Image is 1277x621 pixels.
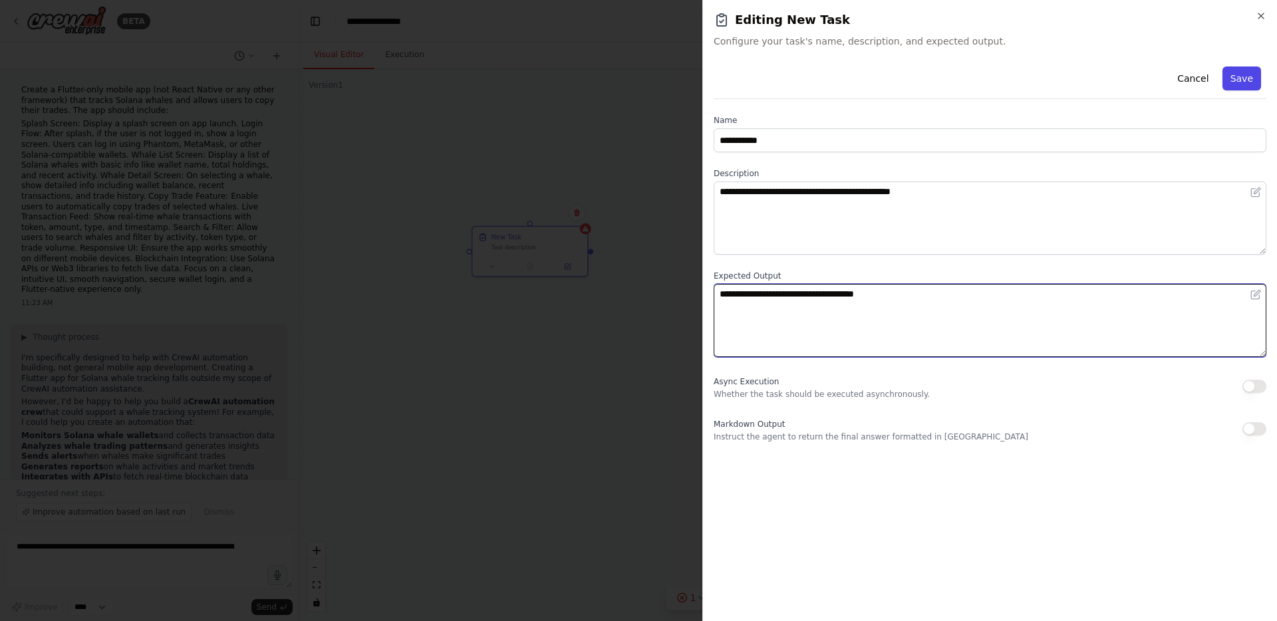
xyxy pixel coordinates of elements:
[714,389,930,400] p: Whether the task should be executed asynchronously.
[1248,287,1264,303] button: Open in editor
[714,420,785,429] span: Markdown Output
[714,377,779,386] span: Async Execution
[714,115,1266,126] label: Name
[714,432,1028,442] p: Instruct the agent to return the final answer formatted in [GEOGRAPHIC_DATA]
[1248,184,1264,200] button: Open in editor
[714,168,1266,179] label: Description
[714,35,1266,48] span: Configure your task's name, description, and expected output.
[1169,66,1216,90] button: Cancel
[1222,66,1261,90] button: Save
[714,11,1266,29] h2: Editing New Task
[714,271,1266,281] label: Expected Output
